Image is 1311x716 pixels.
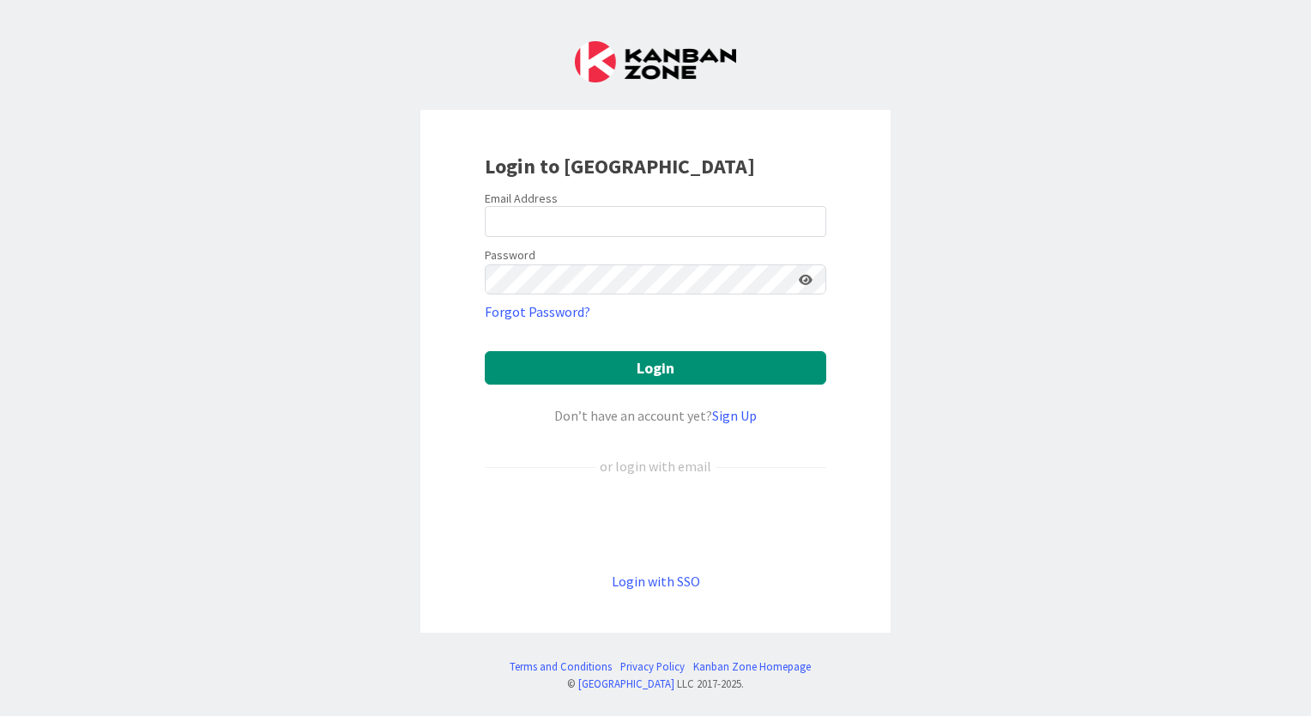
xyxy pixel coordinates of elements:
[612,573,700,590] a: Login with SSO
[476,505,835,543] iframe: Sign in with Google Button
[510,658,612,675] a: Terms and Conditions
[575,41,736,82] img: Kanban Zone
[620,658,685,675] a: Privacy Policy
[712,407,757,424] a: Sign Up
[693,658,811,675] a: Kanban Zone Homepage
[797,211,818,232] keeper-lock: Open Keeper Popup
[485,351,826,385] button: Login
[485,191,558,206] label: Email Address
[485,405,826,426] div: Don’t have an account yet?
[501,676,811,692] div: © LLC 2017- 2025 .
[595,456,716,476] div: or login with email
[578,677,674,690] a: [GEOGRAPHIC_DATA]
[485,301,590,322] a: Forgot Password?
[485,246,535,264] label: Password
[485,153,755,179] b: Login to [GEOGRAPHIC_DATA]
